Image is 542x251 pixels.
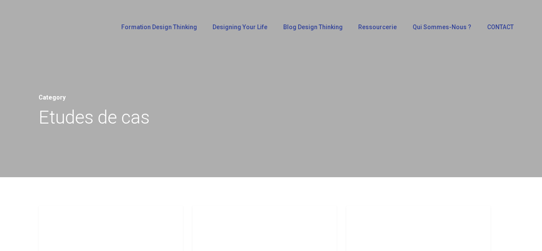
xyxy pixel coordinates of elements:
span: Ressourcerie [358,24,397,30]
h1: Etudes de cas [39,104,503,130]
a: Etudes de cas [201,214,257,224]
span: Qui sommes-nous ? [413,24,471,30]
span: CONTACT [487,24,514,30]
a: Etudes de cas [47,214,103,224]
span: Blog Design Thinking [283,24,343,30]
a: Qui sommes-nous ? [408,24,474,36]
span: Category [39,94,66,101]
span: Designing Your Life [213,24,267,30]
a: Ressourcerie [354,24,400,36]
span: Formation Design Thinking [121,24,197,30]
a: Blog Design Thinking [279,24,345,36]
a: Formation Design Thinking [117,24,200,36]
a: CONTACT [483,24,517,36]
a: Designing Your Life [208,24,270,36]
a: Etudes de cas [355,214,411,224]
